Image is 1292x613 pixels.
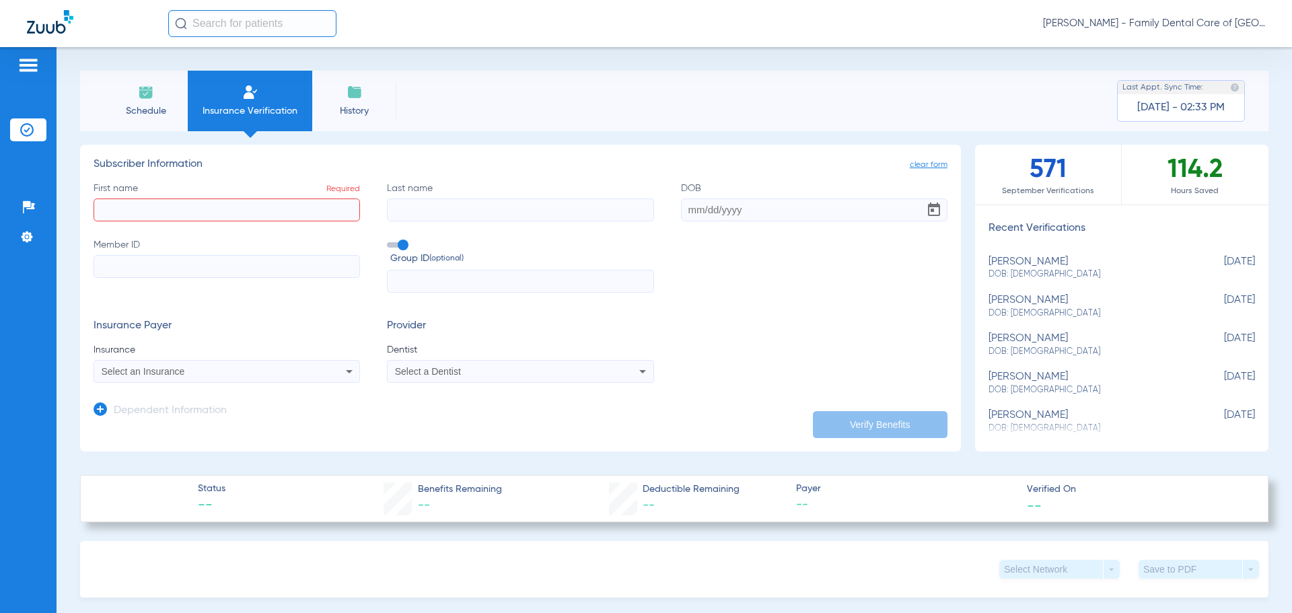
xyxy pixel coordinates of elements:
label: Member ID [94,238,360,293]
label: First name [94,182,360,221]
span: DOB: [DEMOGRAPHIC_DATA] [989,384,1188,396]
span: -- [418,499,430,511]
input: First nameRequired [94,199,360,221]
input: Last name [387,199,653,221]
div: [PERSON_NAME] [989,256,1188,281]
span: [PERSON_NAME] - Family Dental Care of [GEOGRAPHIC_DATA] [1043,17,1265,30]
span: -- [198,497,225,515]
span: Select an Insurance [102,366,185,377]
div: 571 [975,145,1122,205]
h3: Dependent Information [114,404,227,418]
div: [PERSON_NAME] [989,332,1188,357]
div: [PERSON_NAME] [989,294,1188,319]
img: Manual Insurance Verification [242,84,258,100]
label: DOB [681,182,947,221]
span: Schedule [114,104,178,118]
span: Hours Saved [1122,184,1268,198]
span: Deductible Remaining [643,482,740,497]
span: -- [643,499,655,511]
img: Zuub Logo [27,10,73,34]
span: Verified On [1027,482,1246,497]
h3: Provider [387,320,653,333]
small: (optional) [429,252,464,266]
span: -- [1027,498,1042,512]
span: [DATE] [1188,256,1255,281]
span: DOB: [DEMOGRAPHIC_DATA] [989,268,1188,281]
button: Open calendar [921,196,947,223]
img: History [347,84,363,100]
span: DOB: [DEMOGRAPHIC_DATA] [989,308,1188,320]
h3: Recent Verifications [975,222,1268,236]
span: Status [198,482,225,496]
img: hamburger-icon [17,57,39,73]
input: DOBOpen calendar [681,199,947,221]
span: [DATE] [1188,332,1255,357]
span: Select a Dentist [395,366,461,377]
div: [PERSON_NAME] [989,409,1188,434]
label: Last name [387,182,653,221]
span: -- [796,497,1015,513]
img: Schedule [138,84,154,100]
span: clear form [910,158,947,172]
img: last sync help info [1230,83,1240,92]
div: 114.2 [1122,145,1268,205]
span: September Verifications [975,184,1121,198]
input: Member ID [94,255,360,278]
h3: Subscriber Information [94,158,947,172]
div: [PERSON_NAME] [989,371,1188,396]
h3: Insurance Payer [94,320,360,333]
span: [DATE] - 02:33 PM [1137,101,1225,114]
input: Search for patients [168,10,336,37]
span: [DATE] [1188,409,1255,434]
span: Dentist [387,343,653,357]
button: Verify Benefits [813,411,947,438]
span: Group ID [390,252,653,266]
span: Insurance Verification [198,104,302,118]
span: DOB: [DEMOGRAPHIC_DATA] [989,346,1188,358]
span: [DATE] [1188,371,1255,396]
span: Payer [796,482,1015,496]
span: Required [326,185,360,193]
span: Benefits Remaining [418,482,502,497]
span: [DATE] [1188,294,1255,319]
img: Search Icon [175,17,187,30]
span: Last Appt. Sync Time: [1122,81,1203,94]
span: History [322,104,386,118]
span: Insurance [94,343,360,357]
